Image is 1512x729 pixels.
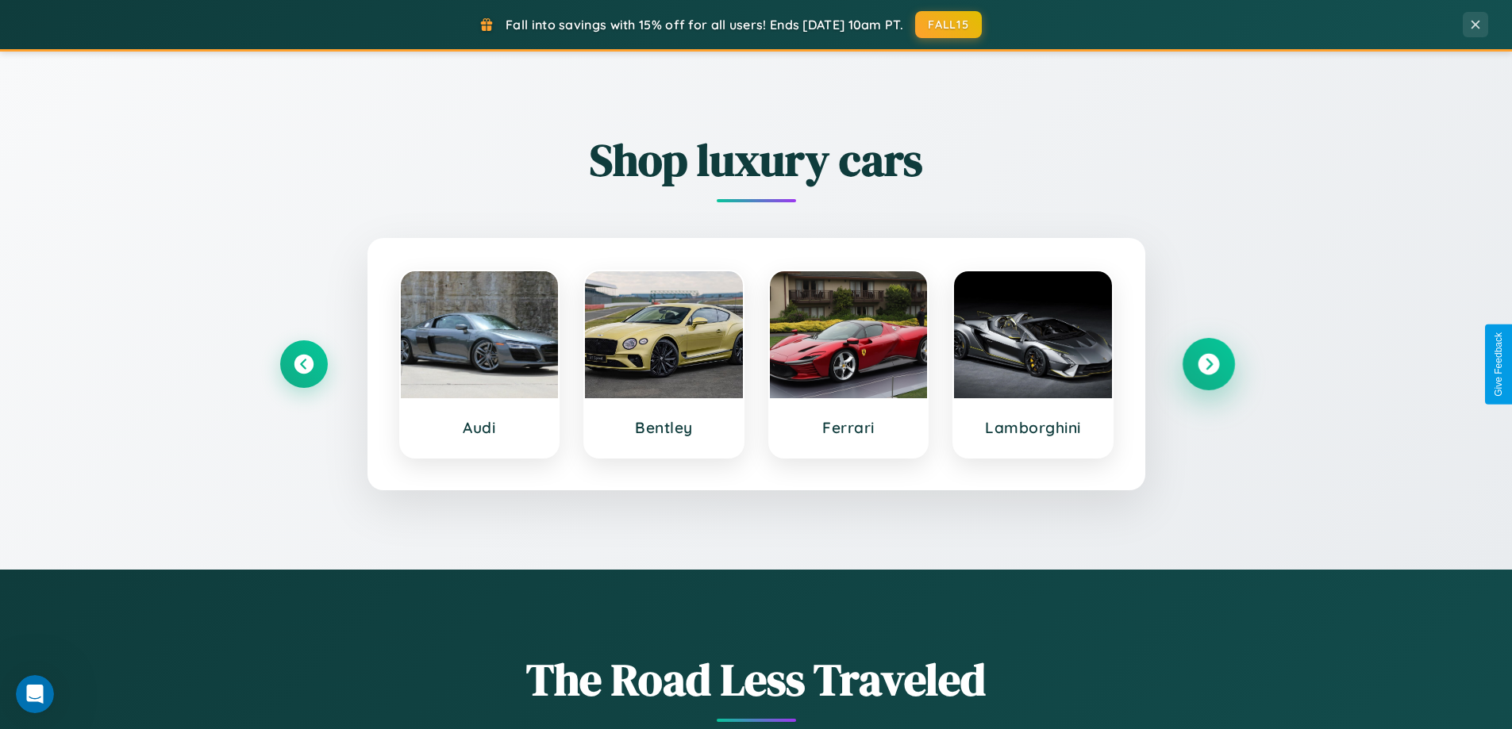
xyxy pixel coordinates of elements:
[786,418,912,437] h3: Ferrari
[915,11,982,38] button: FALL15
[417,418,543,437] h3: Audi
[506,17,903,33] span: Fall into savings with 15% off for all users! Ends [DATE] 10am PT.
[280,129,1233,190] h2: Shop luxury cars
[601,418,727,437] h3: Bentley
[970,418,1096,437] h3: Lamborghini
[280,649,1233,710] h1: The Road Less Traveled
[1493,332,1504,397] div: Give Feedback
[16,675,54,713] iframe: Intercom live chat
